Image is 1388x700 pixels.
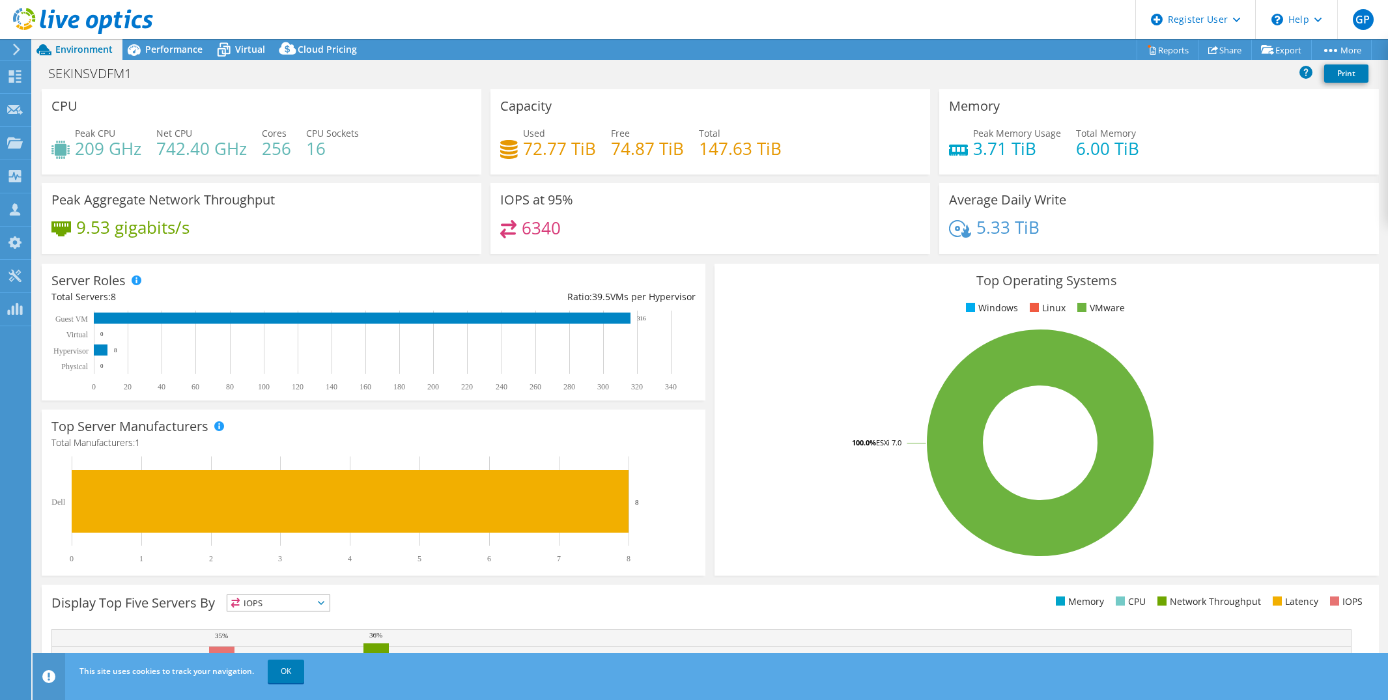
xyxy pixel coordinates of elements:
[156,141,247,156] h4: 742.40 GHz
[1053,595,1104,609] li: Memory
[949,193,1066,207] h3: Average Daily Write
[226,382,234,391] text: 80
[724,273,1368,288] h3: Top Operating Systems
[1074,301,1125,315] li: VMware
[292,382,304,391] text: 120
[111,290,116,303] span: 8
[487,554,491,563] text: 6
[306,127,359,139] span: CPU Sockets
[145,43,203,55] span: Performance
[75,127,115,139] span: Peak CPU
[631,382,643,391] text: 320
[306,141,359,156] h4: 16
[139,554,143,563] text: 1
[1076,141,1139,156] h4: 6.00 TiB
[461,382,473,391] text: 220
[158,382,165,391] text: 40
[1324,64,1368,83] a: Print
[135,436,140,449] span: 1
[1076,127,1136,139] span: Total Memory
[227,595,330,611] span: IOPS
[51,193,275,207] h3: Peak Aggregate Network Throughput
[699,127,720,139] span: Total
[124,382,132,391] text: 20
[1198,40,1252,60] a: Share
[215,632,228,639] text: 35%
[235,43,265,55] span: Virtual
[1112,595,1146,609] li: CPU
[114,347,117,354] text: 8
[258,382,270,391] text: 100
[1353,9,1374,30] span: GP
[51,497,65,507] text: Dell
[557,554,561,563] text: 7
[92,382,96,391] text: 0
[100,363,104,369] text: 0
[597,382,609,391] text: 300
[51,436,696,450] h4: Total Manufacturers:
[500,193,573,207] h3: IOPS at 95%
[699,141,782,156] h4: 147.63 TiB
[1251,40,1312,60] a: Export
[262,127,287,139] span: Cores
[523,141,596,156] h4: 72.77 TiB
[1027,301,1066,315] li: Linux
[427,382,439,391] text: 200
[55,315,88,324] text: Guest VM
[156,127,192,139] span: Net CPU
[500,99,552,113] h3: Capacity
[326,382,337,391] text: 140
[963,301,1018,315] li: Windows
[611,127,630,139] span: Free
[522,221,561,235] h4: 6340
[51,419,208,434] h3: Top Server Manufacturers
[348,554,352,563] text: 4
[523,127,545,139] span: Used
[209,554,213,563] text: 2
[278,554,282,563] text: 3
[1269,595,1318,609] li: Latency
[627,554,630,563] text: 8
[51,273,126,288] h3: Server Roles
[66,330,89,339] text: Virtual
[51,99,78,113] h3: CPU
[949,99,1000,113] h3: Memory
[876,438,901,447] tspan: ESXi 7.0
[1327,595,1363,609] li: IOPS
[70,554,74,563] text: 0
[530,382,541,391] text: 260
[61,362,88,371] text: Physical
[611,141,684,156] h4: 74.87 TiB
[976,220,1040,234] h4: 5.33 TiB
[665,382,677,391] text: 340
[191,382,199,391] text: 60
[374,290,696,304] div: Ratio: VMs per Hypervisor
[852,438,876,447] tspan: 100.0%
[298,43,357,55] span: Cloud Pricing
[360,382,371,391] text: 160
[51,290,374,304] div: Total Servers:
[42,66,152,81] h1: SEKINSVDFM1
[563,382,575,391] text: 280
[1137,40,1199,60] a: Reports
[1311,40,1372,60] a: More
[53,346,89,356] text: Hypervisor
[635,498,639,506] text: 8
[268,660,304,683] a: OK
[75,141,141,156] h4: 209 GHz
[262,141,291,156] h4: 256
[1154,595,1261,609] li: Network Throughput
[637,315,646,322] text: 316
[418,554,421,563] text: 5
[100,331,104,337] text: 0
[973,127,1061,139] span: Peak Memory Usage
[973,141,1061,156] h4: 3.71 TiB
[79,665,254,677] span: This site uses cookies to track your navigation.
[1271,14,1283,25] svg: \n
[592,290,610,303] span: 39.5
[393,382,405,391] text: 180
[76,220,190,234] h4: 9.53 gigabits/s
[55,43,113,55] span: Environment
[496,382,507,391] text: 240
[369,631,382,639] text: 36%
